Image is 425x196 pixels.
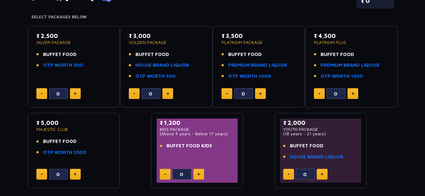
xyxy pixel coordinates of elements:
[321,62,379,69] a: PREMIUM BRAND LIQUOR
[36,40,111,45] p: SILVER PACKAGE
[321,73,363,80] a: OTP WORTH 1500
[290,153,343,161] a: HOUSE BRAND LIQUOR
[160,127,235,132] p: KIDS PACKAGE
[314,40,389,45] p: PLATINUM PLUS
[259,92,262,95] img: plus
[228,73,271,80] a: OTP WORTH 1000
[352,92,354,95] img: plus
[164,174,166,175] img: minus
[36,119,111,127] p: ₹ 5,000
[228,51,262,58] span: BUFFET FOOD
[74,173,77,176] img: plus
[226,93,228,94] img: minus
[222,40,297,45] p: PLATINUM PACKAGE
[288,174,290,175] img: minus
[283,119,358,127] p: ₹ 2,000
[43,149,86,156] a: OTP WORTH 5500
[318,93,320,94] img: minus
[135,51,169,58] span: BUFFET FOOD
[197,173,200,176] img: plus
[74,92,77,95] img: plus
[166,92,169,95] img: plus
[36,32,111,40] p: ₹ 2,500
[135,73,176,80] a: OTP WORTH 500
[321,51,354,58] span: BUFFET FOOD
[135,62,189,69] a: HOUSE BRAND LIQUOR
[41,93,43,94] img: minus
[321,173,323,176] img: plus
[31,15,394,20] h4: Select Packages Below
[36,127,111,132] p: MAJESTIC CLUB
[43,138,77,145] span: BUFFET FOOD
[129,32,204,40] p: ₹ 3,000
[41,174,43,175] img: minus
[290,142,323,150] span: BUFFET FOOD
[160,119,235,127] p: ₹ 1,200
[43,62,83,69] a: OTP WORTH 500
[133,93,135,94] img: minus
[129,40,204,45] p: GOLDEN PACKAGE
[166,142,212,150] span: BUFFET FOOD KIDS
[283,127,358,132] p: YOUTH PACKAGE
[43,51,77,58] span: BUFFET FOOD
[222,32,297,40] p: ₹ 3,500
[228,62,287,69] a: PREMIUM BRAND LIQUOR
[283,132,358,136] p: (18 years - 21 years)
[314,32,389,40] p: ₹ 4,500
[160,132,235,136] p: (Above 4 years - Below 17 years)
